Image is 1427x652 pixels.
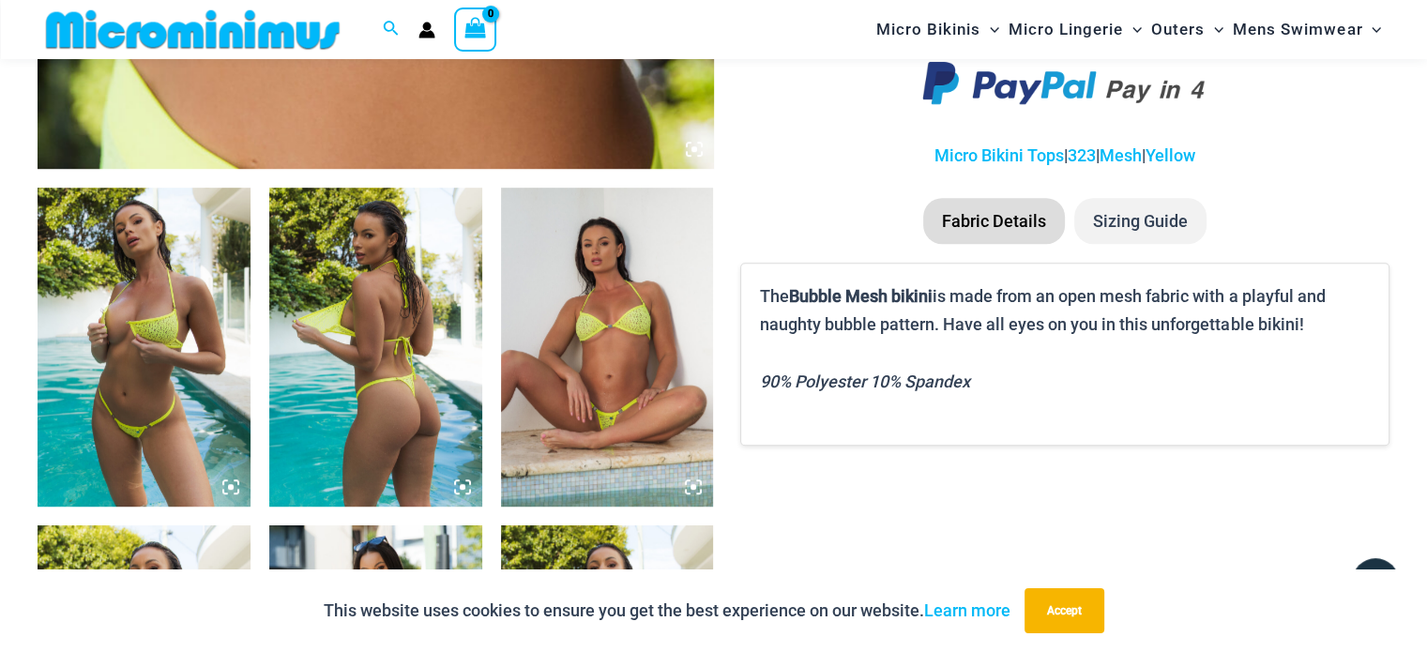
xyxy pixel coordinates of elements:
[1205,6,1223,53] span: Menu Toggle
[1068,145,1096,165] a: 323
[1009,6,1123,53] span: Micro Lingerie
[923,198,1065,245] li: Fabric Details
[934,145,1064,165] a: Micro Bikini Tops
[876,6,980,53] span: Micro Bikinis
[789,286,933,306] b: Bubble Mesh bikini
[1362,6,1381,53] span: Menu Toggle
[1233,6,1362,53] span: Mens Swimwear
[38,188,250,507] img: Bubble Mesh Highlight Yellow 323 Underwire Top 469 Thong
[1151,6,1205,53] span: Outers
[760,371,970,391] i: 90% Polyester 10% Spandex
[454,8,497,51] a: View Shopping Cart, empty
[924,600,1010,620] a: Learn more
[1025,588,1104,633] button: Accept
[1074,198,1207,245] li: Sizing Guide
[383,18,400,41] a: Search icon link
[760,282,1370,338] p: The is made from an open mesh fabric with a playful and naughty bubble pattern. Have all eyes on ...
[1146,145,1195,165] a: Yellow
[1228,6,1386,53] a: Mens SwimwearMenu ToggleMenu Toggle
[418,22,435,38] a: Account icon link
[269,188,482,507] img: Bubble Mesh Highlight Yellow 323 Underwire Top 469 Thong
[1100,145,1142,165] a: Mesh
[501,188,714,507] img: Bubble Mesh Highlight Yellow 323 Underwire Top 421 Micro
[872,6,1004,53] a: Micro BikinisMenu ToggleMenu Toggle
[980,6,999,53] span: Menu Toggle
[740,142,1389,170] p: | | |
[1146,6,1228,53] a: OutersMenu ToggleMenu Toggle
[1004,6,1146,53] a: Micro LingerieMenu ToggleMenu Toggle
[1123,6,1142,53] span: Menu Toggle
[869,3,1389,56] nav: Site Navigation
[38,8,347,51] img: MM SHOP LOGO FLAT
[324,597,1010,625] p: This website uses cookies to ensure you get the best experience on our website.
